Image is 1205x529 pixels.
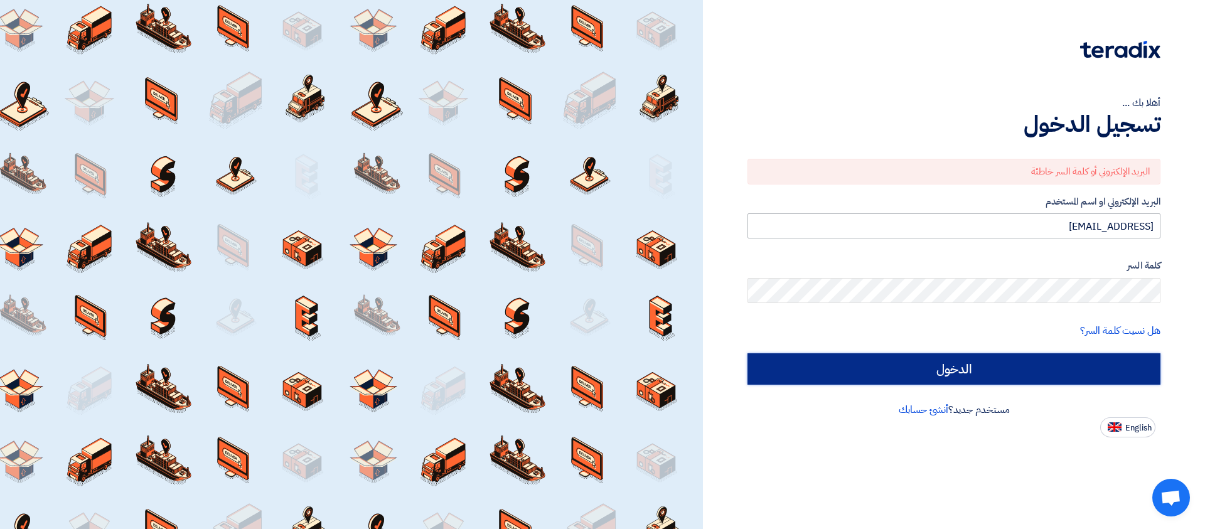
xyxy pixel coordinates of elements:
[1152,479,1190,516] div: Open chat
[747,402,1160,417] div: مستخدم جديد؟
[747,353,1160,385] input: الدخول
[1100,417,1155,437] button: English
[747,159,1160,184] div: البريد الإلكتروني أو كلمة السر خاطئة
[1108,422,1122,432] img: en-US.png
[899,402,948,417] a: أنشئ حسابك
[1080,323,1160,338] a: هل نسيت كلمة السر؟
[1080,41,1160,58] img: Teradix logo
[747,110,1160,138] h1: تسجيل الدخول
[747,259,1160,273] label: كلمة السر
[747,195,1160,209] label: البريد الإلكتروني او اسم المستخدم
[747,95,1160,110] div: أهلا بك ...
[747,213,1160,238] input: أدخل بريد العمل الإلكتروني او اسم المستخدم الخاص بك ...
[1125,424,1152,432] span: English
